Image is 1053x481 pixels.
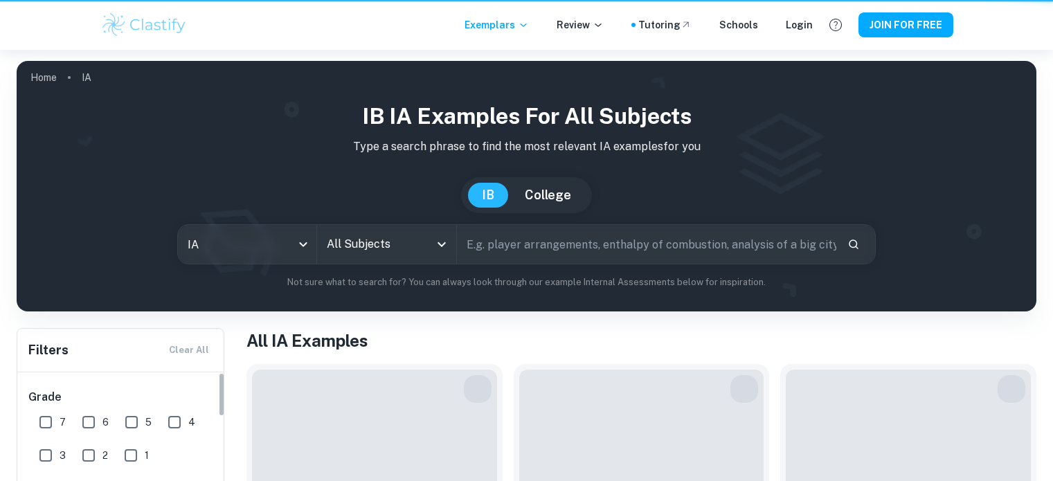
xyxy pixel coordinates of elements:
span: 4 [188,415,195,430]
h6: Filters [28,341,69,360]
span: 6 [102,415,109,430]
h6: Grade [28,389,214,406]
img: Clastify logo [100,11,188,39]
button: IB [468,183,508,208]
button: Open [432,235,451,254]
span: 2 [102,448,108,463]
h1: IB IA examples for all subjects [28,100,1025,133]
h1: All IA Examples [246,328,1036,353]
p: Type a search phrase to find the most relevant IA examples for you [28,138,1025,155]
button: Search [842,233,865,256]
a: Schools [719,17,758,33]
p: Not sure what to search for? You can always look through our example Internal Assessments below f... [28,275,1025,289]
a: Login [786,17,813,33]
input: E.g. player arrangements, enthalpy of combustion, analysis of a big city... [457,225,836,264]
span: 7 [60,415,66,430]
a: Home [30,68,57,87]
img: profile cover [17,61,1036,311]
button: JOIN FOR FREE [858,12,953,37]
p: Exemplars [465,17,529,33]
div: IA [178,225,316,264]
span: 5 [145,415,152,430]
button: Help and Feedback [824,13,847,37]
span: 1 [145,448,149,463]
p: IA [82,70,91,85]
p: Review [557,17,604,33]
span: 3 [60,448,66,463]
a: Tutoring [638,17,692,33]
button: College [511,183,585,208]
